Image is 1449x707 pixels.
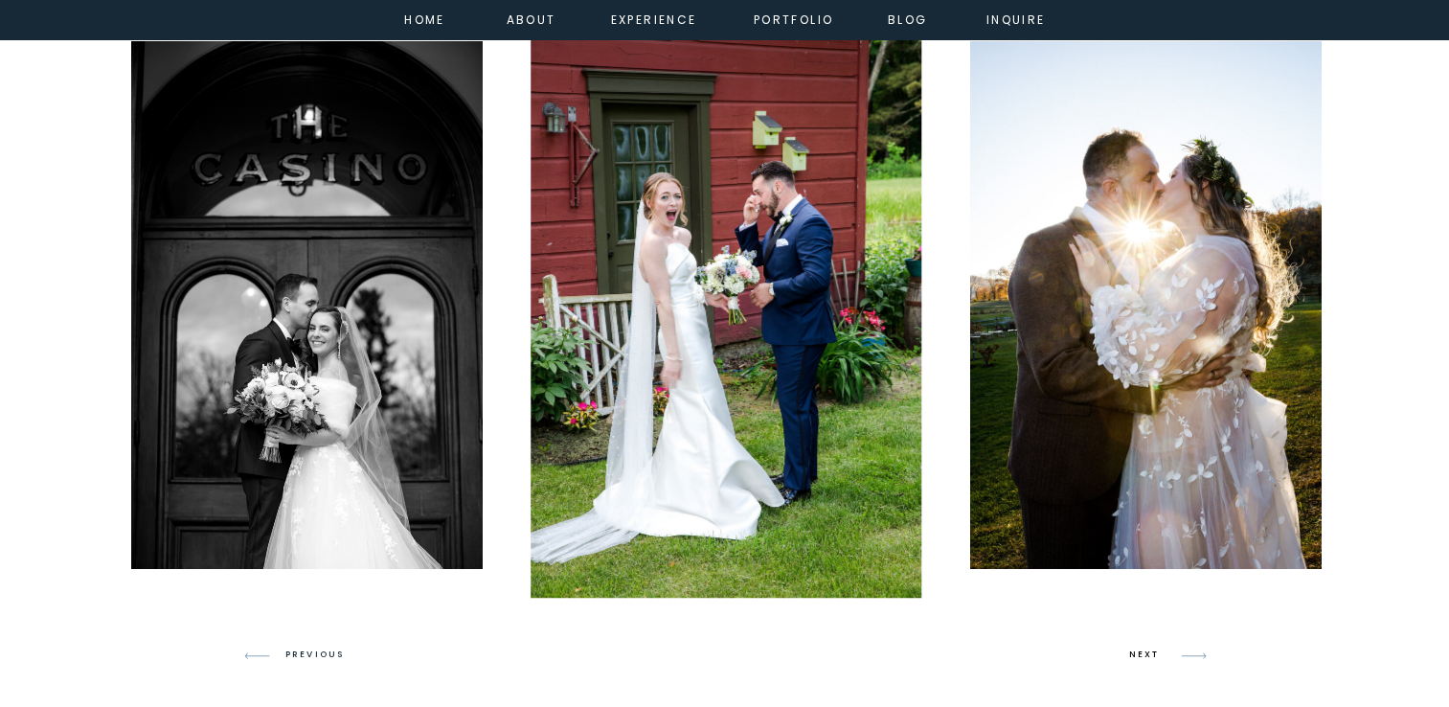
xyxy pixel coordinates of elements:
a: inquire [982,10,1051,27]
a: experience [611,10,689,27]
a: about [507,10,550,27]
a: portfolio [753,10,835,27]
a: Blog [873,10,942,27]
h3: PREVIOUS [285,647,359,664]
a: home [399,10,451,27]
h3: NEXT [1129,647,1166,664]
